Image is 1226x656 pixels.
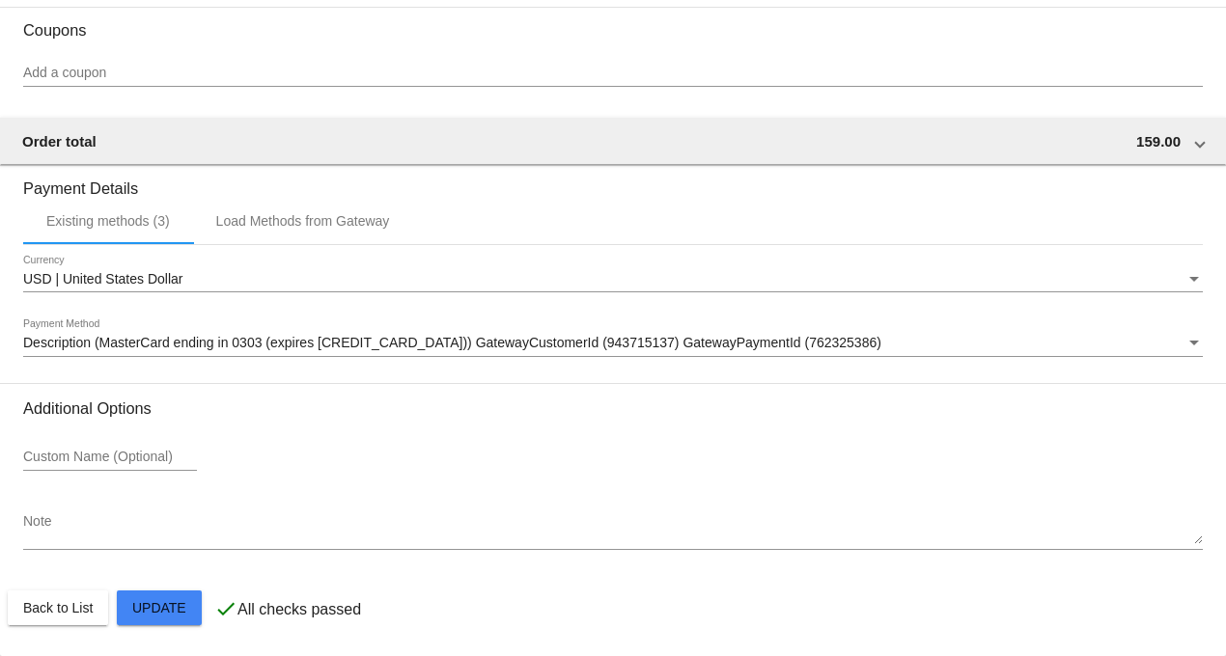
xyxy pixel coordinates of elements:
input: Custom Name (Optional) [23,450,197,465]
h3: Payment Details [23,165,1203,198]
mat-icon: check [214,597,237,620]
h3: Coupons [23,7,1203,40]
mat-select: Payment Method [23,336,1203,351]
span: 159.00 [1136,133,1181,150]
span: Description (MasterCard ending in 0303 (expires [CREDIT_CARD_DATA])) GatewayCustomerId (943715137... [23,335,881,350]
input: Add a coupon [23,66,1203,81]
span: USD | United States Dollar [23,271,182,287]
button: Update [117,590,202,625]
span: Update [132,600,186,615]
mat-select: Currency [23,272,1203,287]
h3: Additional Options [23,399,1203,418]
div: Load Methods from Gateway [216,213,390,229]
div: Existing methods (3) [46,213,170,229]
p: All checks passed [237,601,361,618]
span: Back to List [23,600,93,615]
span: Order total [22,133,97,150]
button: Back to List [8,590,108,625]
